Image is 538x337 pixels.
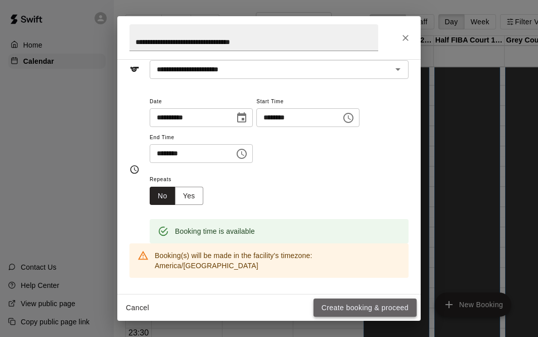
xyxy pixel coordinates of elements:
svg: Service [129,64,140,74]
span: Start Time [256,95,360,109]
span: End Time [150,131,253,145]
button: Close [396,29,415,47]
button: Create booking & proceed [313,299,417,317]
div: outlined button group [150,187,203,205]
span: Repeats [150,173,211,187]
button: Open [391,62,405,76]
button: Choose date, selected date is Sep 20, 2025 [232,108,252,128]
button: No [150,187,175,205]
button: Choose time, selected time is 8:00 PM [338,108,358,128]
div: Booking time is available [175,222,255,240]
div: Booking(s) will be made in the facility's timezone: America/[GEOGRAPHIC_DATA] [155,246,400,275]
button: Yes [175,187,203,205]
span: Date [150,95,253,109]
button: Cancel [121,299,154,317]
svg: Timing [129,164,140,175]
button: Choose time, selected time is 9:00 PM [232,144,252,164]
